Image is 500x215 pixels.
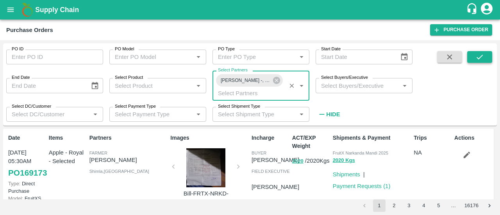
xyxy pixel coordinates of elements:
a: Purchase Order [430,24,492,36]
input: Select Product [112,80,191,91]
div: … [447,202,460,210]
button: Go to page 4 [418,199,430,212]
button: Open [193,52,204,62]
input: Select Partners [215,88,284,98]
strong: Hide [326,111,340,117]
div: account of current user [480,2,494,18]
p: NA [414,148,451,157]
span: Farmer [89,151,107,155]
p: Direct Purchase [8,180,46,195]
button: page 1 [373,199,386,212]
button: Go to next page [483,199,496,212]
span: Type: [8,181,20,187]
label: End Date [12,75,30,81]
div: [PERSON_NAME] -, Shimla-9817359449 [216,74,283,87]
span: Model: [8,195,23,201]
b: Supply Chain [35,6,79,14]
label: Select Shipment Type [218,103,260,110]
button: Open [193,81,204,91]
button: Go to page 16176 [462,199,481,212]
p: Apple - Royal - Selected [49,148,86,166]
a: PO169173 [8,166,47,180]
span: field executive [252,169,290,174]
span: buyer [252,151,266,155]
label: PO Type [218,46,235,52]
p: Partners [89,134,168,142]
button: Clear [287,80,297,91]
p: / 2020 Kgs [292,156,330,165]
span: FruitX Narkanda Mandi 2025 [333,151,388,155]
p: Actions [454,134,492,142]
input: Select Payment Type [112,109,181,119]
span: Shimla , [GEOGRAPHIC_DATA] [89,169,149,174]
button: 2020 Kgs [333,156,355,165]
button: Go to page 5 [432,199,445,212]
button: Open [400,81,410,91]
nav: pagination navigation [357,199,497,212]
div: Purchase Orders [6,25,53,35]
div: customer-support [466,3,480,17]
div: | [360,167,365,179]
button: Open [296,81,307,91]
input: Select Buyers/Executive [318,80,397,91]
a: Payment Requests (1) [333,183,391,189]
input: Enter PO Type [215,52,294,62]
p: ACT/EXP Weight [292,134,330,150]
button: Open [296,109,307,119]
button: Go to page 3 [403,199,415,212]
button: Open [296,52,307,62]
input: Select DC/Customer [9,109,88,119]
p: Date [8,134,46,142]
p: Items [49,134,86,142]
p: [PERSON_NAME] [89,156,168,164]
label: Start Date [321,46,341,52]
p: Trips [414,134,451,142]
label: PO ID [12,46,23,52]
label: Select DC/Customer [12,103,51,110]
button: 2020 [292,157,304,166]
label: Select Partners [218,67,248,73]
p: [PERSON_NAME] [252,156,299,164]
img: logo [20,2,35,18]
p: FruitXS [8,195,46,202]
button: Choose date [87,78,102,93]
a: Shipments [333,171,360,178]
p: Images [170,134,248,142]
p: Incharge [252,134,289,142]
p: Shipments & Payment [333,134,411,142]
button: Open [90,109,100,119]
span: [PERSON_NAME] -, Shimla-9817359449 [216,76,275,85]
label: PO Model [115,46,134,52]
input: Enter PO ID [6,50,103,64]
input: Start Date [316,50,394,64]
label: Select Payment Type [115,103,156,110]
label: Select Buyers/Executive [321,75,368,81]
input: Enter PO Model [112,52,191,62]
p: [PERSON_NAME] [252,183,299,191]
button: Choose date [397,50,412,64]
a: Supply Chain [35,4,466,15]
input: Select Shipment Type [215,109,284,119]
button: Go to page 2 [388,199,400,212]
input: End Date [6,78,84,93]
button: open drawer [2,1,20,19]
p: [DATE] 05:30AM [8,148,46,166]
label: Select Product [115,75,143,81]
button: Hide [316,108,342,121]
button: Open [193,109,204,119]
